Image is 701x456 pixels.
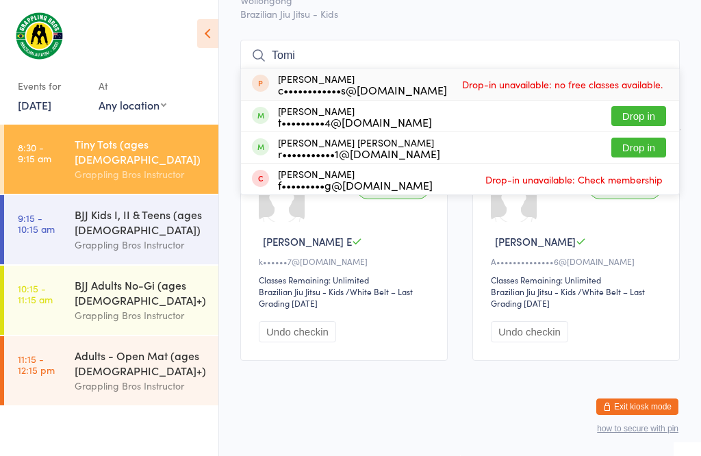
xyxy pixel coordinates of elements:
div: [PERSON_NAME] [PERSON_NAME] [278,137,440,159]
div: f•••••••••g@[DOMAIN_NAME] [278,179,433,190]
div: c••••••••••••s@[DOMAIN_NAME] [278,84,447,95]
div: A••••••••••••••6@[DOMAIN_NAME] [491,255,665,267]
a: 9:15 -10:15 amBJJ Kids I, II & Teens (ages [DEMOGRAPHIC_DATA])Grappling Bros Instructor [4,195,218,264]
time: 8:30 - 9:15 am [18,142,51,164]
button: Undo checkin [259,321,336,342]
div: Adults - Open Mat (ages [DEMOGRAPHIC_DATA]+) [75,348,207,378]
span: [PERSON_NAME] [495,234,576,249]
div: Grappling Bros Instructor [75,166,207,182]
time: 9:15 - 10:15 am [18,212,55,234]
a: [DATE] [18,97,51,112]
a: 8:30 -9:15 amTiny Tots (ages [DEMOGRAPHIC_DATA])Grappling Bros Instructor [4,125,218,194]
a: 10:15 -11:15 amBJJ Adults No-Gi (ages [DEMOGRAPHIC_DATA]+)Grappling Bros Instructor [4,266,218,335]
time: 10:15 - 11:15 am [18,283,53,305]
div: [PERSON_NAME] [278,105,432,127]
button: Drop in [611,106,666,126]
div: [PERSON_NAME] [278,168,433,190]
div: Tiny Tots (ages [DEMOGRAPHIC_DATA]) [75,136,207,166]
div: Classes Remaining: Unlimited [259,274,433,286]
div: Events for [18,75,85,97]
span: [PERSON_NAME] E [263,234,352,249]
button: Drop in [611,138,666,157]
span: Drop-in unavailable: no free classes available. [459,74,666,94]
span: Drop-in unavailable: Check membership [482,169,666,190]
div: Classes Remaining: Unlimited [491,274,665,286]
a: 11:15 -12:15 pmAdults - Open Mat (ages [DEMOGRAPHIC_DATA]+)Grappling Bros Instructor [4,336,218,405]
div: At [99,75,166,97]
div: Grappling Bros Instructor [75,307,207,323]
div: k••••••7@[DOMAIN_NAME] [259,255,433,267]
div: [PERSON_NAME] [278,73,447,95]
button: how to secure with pin [597,424,678,433]
div: Brazilian Jiu Jitsu - Kids [491,286,576,297]
button: Undo checkin [491,321,568,342]
div: t•••••••••4@[DOMAIN_NAME] [278,116,432,127]
div: Any location [99,97,166,112]
div: BJJ Kids I, II & Teens (ages [DEMOGRAPHIC_DATA]) [75,207,207,237]
time: 11:15 - 12:15 pm [18,353,55,375]
div: r•••••••••••1@[DOMAIN_NAME] [278,148,440,159]
img: Grappling Bros Wollongong [14,10,65,61]
div: Brazilian Jiu Jitsu - Kids [259,286,344,297]
div: Grappling Bros Instructor [75,378,207,394]
input: Search [240,40,680,71]
button: Exit kiosk mode [596,398,678,415]
span: Brazilian Jiu Jitsu - Kids [240,7,680,21]
div: BJJ Adults No-Gi (ages [DEMOGRAPHIC_DATA]+) [75,277,207,307]
div: Grappling Bros Instructor [75,237,207,253]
